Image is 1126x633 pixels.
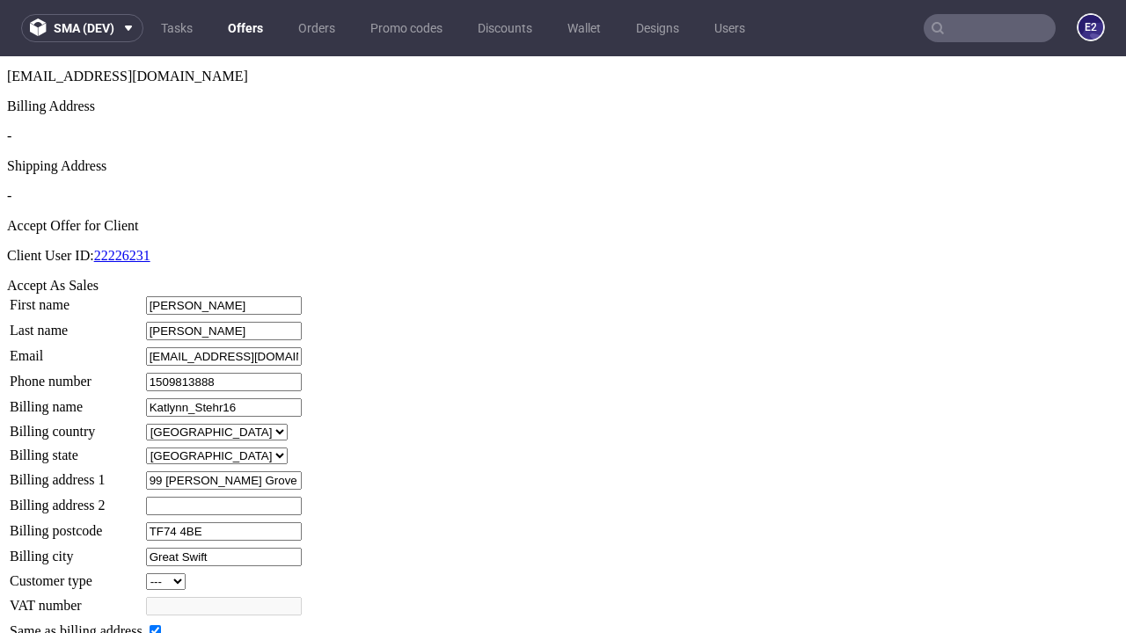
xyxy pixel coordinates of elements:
[94,192,150,207] a: 22226231
[7,192,1119,207] p: Client User ID:
[9,565,143,585] td: Same as billing address
[217,14,274,42] a: Offers
[360,14,453,42] a: Promo codes
[9,440,143,460] td: Billing address 2
[9,465,143,485] td: Billing postcode
[7,222,1119,237] div: Accept As Sales
[9,367,143,385] td: Billing country
[9,316,143,336] td: Phone number
[467,14,543,42] a: Discounts
[7,162,1119,178] div: Accept Offer for Client
[9,341,143,361] td: Billing name
[7,132,11,147] span: -
[9,390,143,409] td: Billing state
[625,14,690,42] a: Designs
[150,14,203,42] a: Tasks
[1078,15,1103,40] figcaption: e2
[9,265,143,285] td: Last name
[704,14,756,42] a: Users
[7,42,1119,58] div: Billing Address
[9,239,143,259] td: First name
[7,102,1119,118] div: Shipping Address
[54,22,114,34] span: sma (dev)
[7,12,248,27] span: [EMAIL_ADDRESS][DOMAIN_NAME]
[21,14,143,42] button: sma (dev)
[9,414,143,434] td: Billing address 1
[9,516,143,535] td: Customer type
[9,491,143,511] td: Billing city
[9,290,143,310] td: Email
[7,72,11,87] span: -
[557,14,611,42] a: Wallet
[288,14,346,42] a: Orders
[9,540,143,560] td: VAT number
